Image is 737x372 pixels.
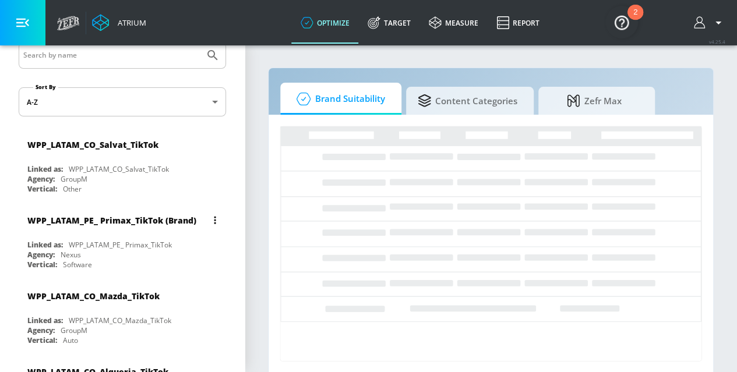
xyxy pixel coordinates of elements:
[27,164,63,174] div: Linked as:
[27,174,55,184] div: Agency:
[19,206,226,272] div: WPP_LATAM_PE_ Primax_TikTok (Brand)Linked as:WPP_LATAM_PE_ Primax_TikTokAgency:NexusVertical:Soft...
[418,87,517,115] span: Content Categories
[27,260,57,270] div: Vertical:
[27,240,63,250] div: Linked as:
[633,12,637,27] div: 2
[19,87,226,116] div: A-Z
[419,2,487,44] a: measure
[27,335,57,345] div: Vertical:
[92,14,146,31] a: Atrium
[27,316,63,325] div: Linked as:
[605,6,638,38] button: Open Resource Center, 2 new notifications
[358,2,419,44] a: Target
[291,2,358,44] a: optimize
[709,38,725,45] span: v 4.25.4
[61,250,81,260] div: Nexus
[69,316,171,325] div: WPP_LATAM_CO_Mazda_TikTok
[27,290,160,302] div: WPP_LATAM_CO_Mazda_TikTok
[19,282,226,348] div: WPP_LATAM_CO_Mazda_TikTokLinked as:WPP_LATAM_CO_Mazda_TikTokAgency:GroupMVertical:Auto
[27,139,158,150] div: WPP_LATAM_CO_Salvat_TikTok
[63,184,82,194] div: Other
[292,85,385,113] span: Brand Suitability
[27,325,55,335] div: Agency:
[19,130,226,197] div: WPP_LATAM_CO_Salvat_TikTokLinked as:WPP_LATAM_CO_Salvat_TikTokAgency:GroupMVertical:Other
[69,240,172,250] div: WPP_LATAM_PE_ Primax_TikTok
[487,2,548,44] a: Report
[113,17,146,28] div: Atrium
[550,87,639,115] span: Zefr Max
[61,325,87,335] div: GroupM
[63,335,78,345] div: Auto
[33,83,58,91] label: Sort By
[61,174,87,184] div: GroupM
[27,184,57,194] div: Vertical:
[23,48,200,63] input: Search by name
[63,260,92,270] div: Software
[27,215,196,226] div: WPP_LATAM_PE_ Primax_TikTok (Brand)
[69,164,169,174] div: WPP_LATAM_CO_Salvat_TikTok
[27,250,55,260] div: Agency:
